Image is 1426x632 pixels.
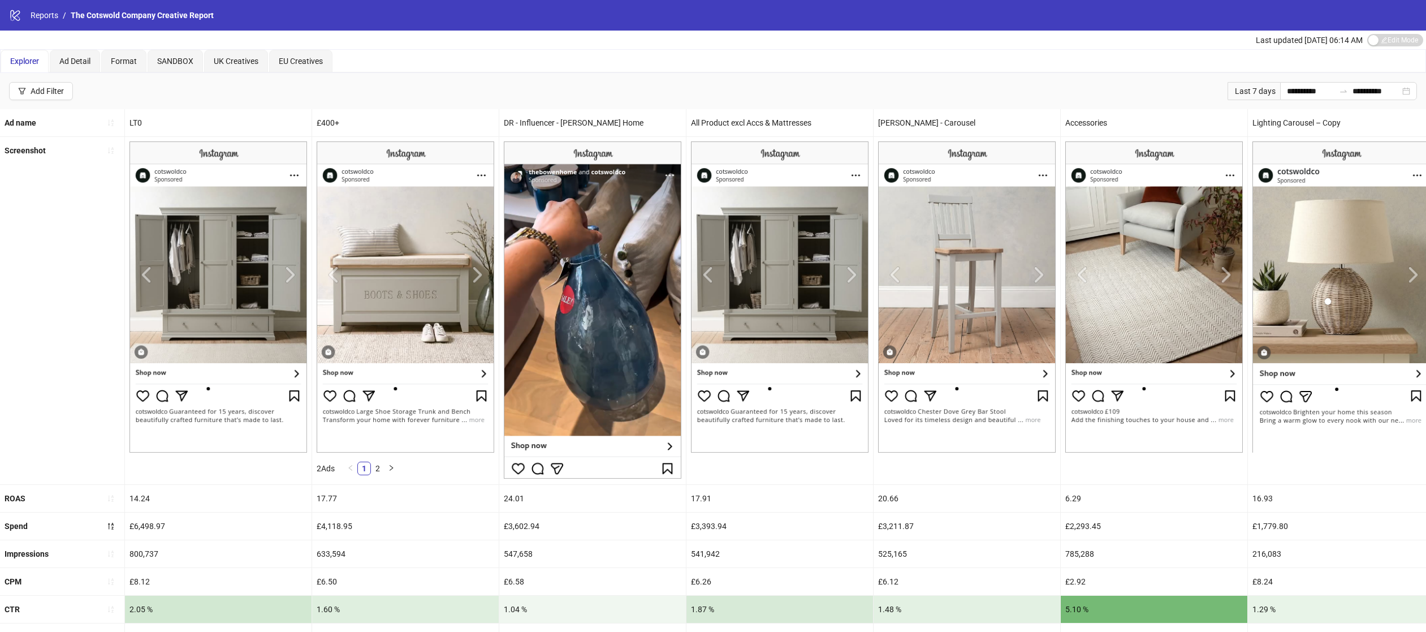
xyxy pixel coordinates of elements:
div: Accessories [1061,109,1247,136]
div: 2.05 % [125,596,312,623]
div: £6.58 [499,568,686,595]
div: 24.01 [499,485,686,512]
span: sort-ascending [107,147,115,154]
span: sort-descending [107,522,115,530]
img: Screenshot 6511839243094 [1065,141,1243,453]
div: [PERSON_NAME] - Carousel [874,109,1060,136]
img: Screenshot 6288612998494 [691,141,868,453]
div: 20.66 [874,485,1060,512]
button: Add Filter [9,82,73,100]
div: £6,498.97 [125,513,312,540]
div: 14.24 [125,485,312,512]
li: / [63,9,66,22]
span: left [347,465,354,471]
div: 785,288 [1061,540,1247,567]
span: sort-ascending [107,119,115,127]
div: 547,658 [499,540,686,567]
div: £4,118.95 [312,513,499,540]
span: sort-ascending [107,495,115,502]
div: DR - Influencer - [PERSON_NAME] Home [499,109,686,136]
div: 17.77 [312,485,499,512]
div: £3,602.94 [499,513,686,540]
img: Screenshot 6570048930494 [129,141,307,453]
div: £6.26 [686,568,873,595]
div: 5.10 % [1061,596,1247,623]
b: Impressions [5,549,49,558]
div: £2,293.45 [1061,513,1247,540]
a: 2 [371,462,384,475]
div: 633,594 [312,540,499,567]
b: Ad name [5,118,36,127]
div: All Product excl Accs & Mattresses [686,109,873,136]
img: Screenshot 6610647356894 [317,141,494,453]
span: EU Creatives [279,57,323,66]
span: swap-right [1339,87,1348,96]
span: sort-ascending [107,550,115,558]
b: Screenshot [5,146,46,155]
div: Last 7 days [1228,82,1280,100]
div: £6.50 [312,568,499,595]
div: 1.60 % [312,596,499,623]
div: 6.29 [1061,485,1247,512]
span: sort-ascending [107,578,115,586]
div: 800,737 [125,540,312,567]
div: 1.87 % [686,596,873,623]
li: 1 [357,462,371,475]
b: Spend [5,522,28,531]
b: ROAS [5,494,25,503]
span: SANDBOX [157,57,193,66]
span: Explorer [10,57,39,66]
span: sort-ascending [107,605,115,613]
li: 2 [371,462,384,475]
div: 525,165 [874,540,1060,567]
img: Screenshot 6806008214294 [504,141,681,479]
div: LT0 [125,109,312,136]
div: £8.12 [125,568,312,595]
b: CPM [5,577,21,586]
div: £6.12 [874,568,1060,595]
div: £2.92 [1061,568,1247,595]
div: £3,211.87 [874,513,1060,540]
span: right [388,465,395,471]
span: to [1339,87,1348,96]
button: left [344,462,357,475]
span: filter [18,87,26,95]
span: UK Creatives [214,57,258,66]
li: Previous Page [344,462,357,475]
div: 541,942 [686,540,873,567]
span: 2 Ads [317,464,335,473]
span: The Cotswold Company Creative Report [71,11,214,20]
img: Screenshot 6561161274694 [878,141,1056,453]
span: Ad Detail [59,57,90,66]
button: right [384,462,398,475]
li: Next Page [384,462,398,475]
b: CTR [5,605,20,614]
div: £3,393.94 [686,513,873,540]
a: Reports [28,9,61,22]
span: Last updated [DATE] 06:14 AM [1256,36,1363,45]
span: Format [111,57,137,66]
div: 1.04 % [499,596,686,623]
div: 1.48 % [874,596,1060,623]
a: 1 [358,462,370,475]
div: Add Filter [31,87,64,96]
div: 17.91 [686,485,873,512]
div: £400+ [312,109,499,136]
